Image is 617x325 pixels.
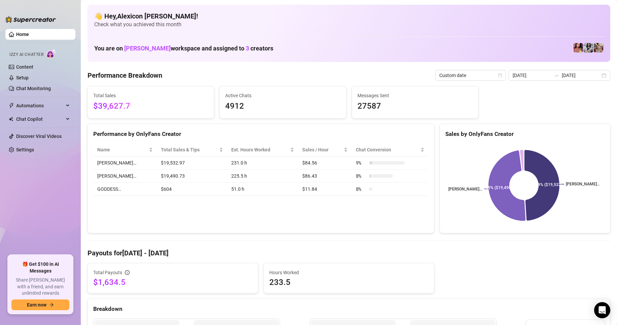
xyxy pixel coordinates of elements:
[124,45,171,52] span: [PERSON_NAME]
[298,143,352,156] th: Sales / Hour
[357,100,473,113] span: 27587
[97,146,147,153] span: Name
[93,269,122,276] span: Total Payouts
[356,159,367,167] span: 9 %
[16,32,29,37] a: Home
[298,183,352,196] td: $11.84
[5,16,56,23] img: logo-BBDzfeDw.svg
[16,134,62,139] a: Discover Viral Videos
[594,43,603,52] img: Anna
[9,117,13,121] img: Chat Copilot
[16,114,64,124] span: Chat Copilot
[357,92,473,99] span: Messages Sent
[554,73,559,78] span: swap-right
[16,86,51,91] a: Chat Monitoring
[298,156,352,170] td: $84.56
[356,172,367,180] span: 8 %
[356,146,419,153] span: Chat Conversion
[566,182,600,187] text: [PERSON_NAME]…
[16,147,34,152] a: Settings
[157,183,227,196] td: $604
[269,277,429,288] span: 233.5
[93,156,157,170] td: [PERSON_NAME]…
[94,21,604,28] span: Check what you achieved this month
[225,92,340,99] span: Active Chats
[161,146,218,153] span: Total Sales & Tips
[16,100,64,111] span: Automations
[93,92,208,99] span: Total Sales
[498,73,502,77] span: calendar
[93,170,157,183] td: [PERSON_NAME]…
[16,75,29,80] a: Setup
[448,187,482,191] text: [PERSON_NAME]…
[298,170,352,183] td: $86.43
[88,71,162,80] h4: Performance Breakdown
[302,146,342,153] span: Sales / Hour
[594,302,610,318] div: Open Intercom Messenger
[445,130,605,139] div: Sales by OnlyFans Creator
[16,64,33,70] a: Content
[93,183,157,196] td: GODDESS…
[584,43,593,52] img: Sadie
[9,103,14,108] span: thunderbolt
[9,51,43,58] span: Izzy AI Chatter
[49,302,54,307] span: arrow-right
[94,11,604,21] h4: 👋 Hey, Alexicon [PERSON_NAME] !
[11,277,69,297] span: Share [PERSON_NAME] with a friend, and earn unlimited rewards
[88,248,610,258] h4: Payouts for [DATE] - [DATE]
[125,270,130,275] span: info-circle
[157,156,227,170] td: $19,532.97
[225,100,340,113] span: 4912
[46,49,57,59] img: AI Chatter
[562,72,600,79] input: End date
[227,156,298,170] td: 231.0 h
[352,143,429,156] th: Chat Conversion
[93,304,605,314] div: Breakdown
[246,45,249,52] span: 3
[231,146,289,153] div: Est. Hours Worked
[93,100,208,113] span: $39,627.7
[94,45,273,52] h1: You are on workspace and assigned to creators
[356,185,367,193] span: 8 %
[27,302,46,308] span: Earn now
[574,43,583,52] img: GODDESS
[439,70,502,80] span: Custom date
[93,130,429,139] div: Performance by OnlyFans Creator
[93,277,252,288] span: $1,634.5
[269,269,429,276] span: Hours Worked
[157,143,227,156] th: Total Sales & Tips
[513,72,551,79] input: Start date
[227,170,298,183] td: 225.5 h
[11,299,69,310] button: Earn nowarrow-right
[554,73,559,78] span: to
[227,183,298,196] td: 51.0 h
[11,261,69,274] span: 🎁 Get $100 in AI Messages
[93,143,157,156] th: Name
[157,170,227,183] td: $19,490.73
